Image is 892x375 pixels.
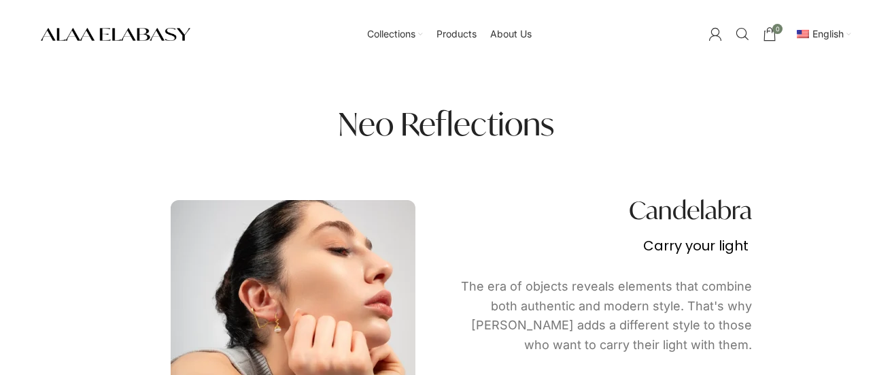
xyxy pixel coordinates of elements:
a: Site logo [41,27,190,39]
a: Collections [367,20,423,48]
a: About Us [490,20,532,48]
span: 0 [772,24,783,34]
img: English [797,30,809,38]
span: Products [436,28,477,41]
span: Carry your light [643,236,749,255]
a: 0 [756,20,783,48]
span: English [812,28,844,39]
div: Secondary navigation [787,20,858,48]
a: en_USEnglish [793,20,851,48]
a: Image link [171,363,415,375]
div: Main navigation [197,20,702,48]
a: Search [729,20,756,48]
p: The era of objects reveals elements that combine both authentic and modern style. That's why [PER... [446,277,752,355]
h4: neo reflections [338,102,554,146]
a: Products [436,20,477,48]
span: About Us [490,28,532,41]
h3: Candelabra [629,193,752,227]
span: Collections [367,28,415,41]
